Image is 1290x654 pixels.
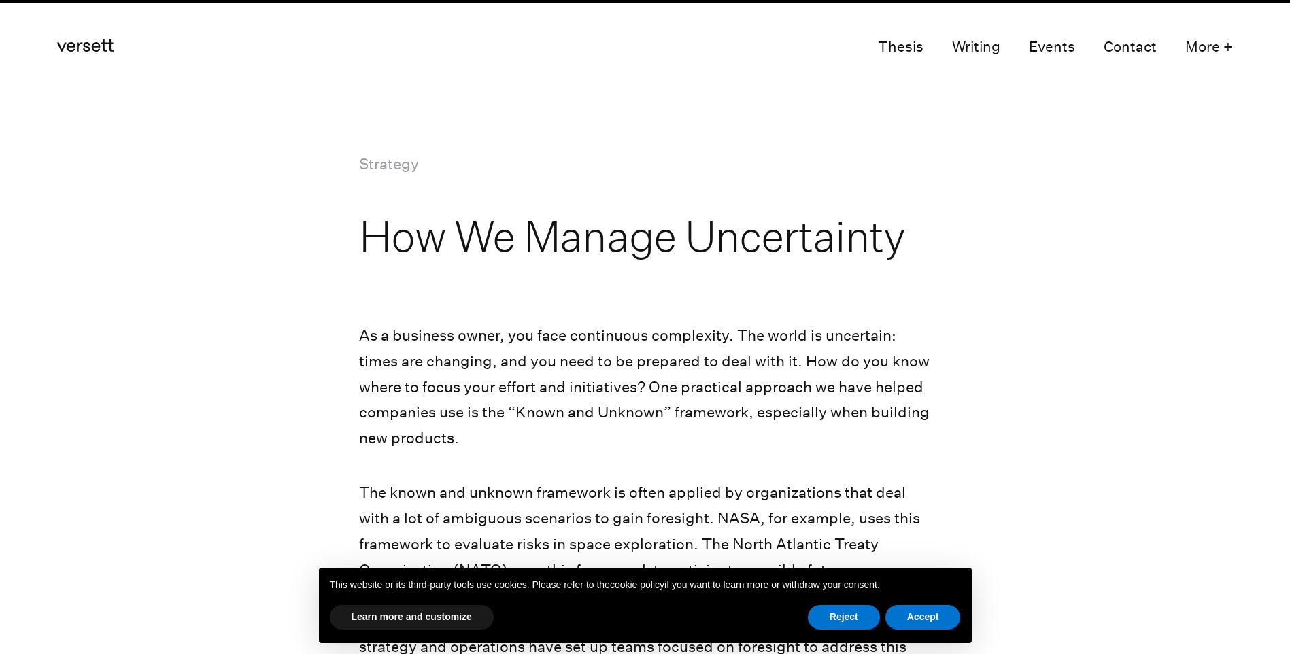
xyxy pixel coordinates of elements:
div: This website or its third-party tools use cookies. Please refer to the if you want to learn more ... [319,568,972,603]
h1: How We Manage Uncertainty [359,206,930,266]
div: Notice [308,557,983,654]
button: Reject [808,605,880,630]
a: Contact [1104,34,1157,61]
button: Learn more and customize [330,605,494,630]
a: Writing [952,34,1000,61]
p: As a business owner, you face continuous complexity. The world is uncertain: times are changing, ... [359,323,930,451]
p: Strategy [359,152,930,177]
button: More + [1185,34,1233,61]
a: cookie policy [610,579,664,590]
button: Accept [885,605,961,630]
a: Events [1029,34,1075,61]
a: Thesis [878,34,923,61]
